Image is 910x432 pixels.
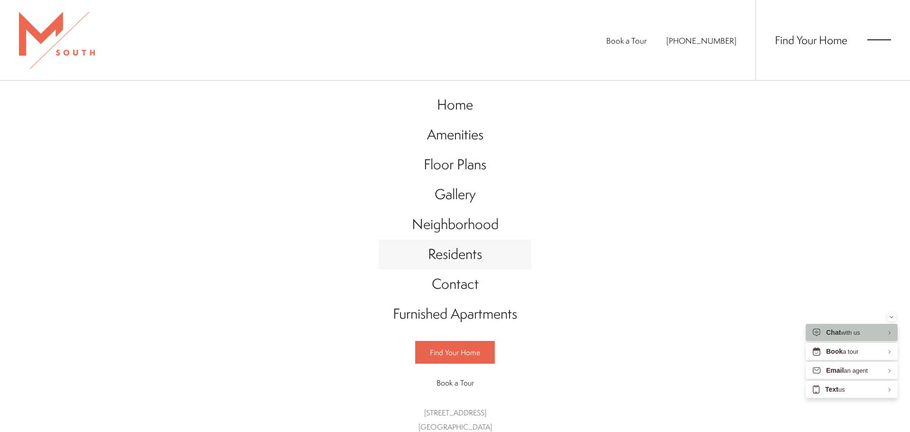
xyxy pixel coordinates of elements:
span: Amenities [427,125,483,144]
img: MSouth [19,12,95,69]
a: Go to Contact [379,269,531,299]
span: Neighborhood [412,214,499,234]
button: Open Menu [867,36,891,44]
a: Get Directions to 5110 South Manhattan Avenue Tampa, FL 33611 [419,407,492,432]
a: Find Your Home [415,341,495,364]
a: Go to Neighborhood [379,210,531,239]
a: Go to Floor Plans [379,150,531,180]
span: Furnished Apartments [393,304,517,323]
span: [PHONE_NUMBER] [666,35,737,46]
span: Contact [432,274,479,294]
a: Go to Amenities [379,120,531,150]
span: Residents [428,244,482,264]
a: Book a Tour [606,35,646,46]
span: Book a Tour [437,377,474,388]
a: Book a Tour [415,372,495,394]
span: Gallery [435,184,476,204]
span: Floor Plans [424,155,486,174]
a: Go to Home [379,90,531,120]
a: Go to Gallery [379,180,531,210]
a: Find Your Home [775,32,847,47]
a: Go to Residents [379,239,531,269]
span: Home [437,95,473,114]
span: Find Your Home [430,347,480,358]
a: Go to Furnished Apartments (opens in a new tab) [379,299,531,329]
a: Call Us at 813-570-8014 [666,35,737,46]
